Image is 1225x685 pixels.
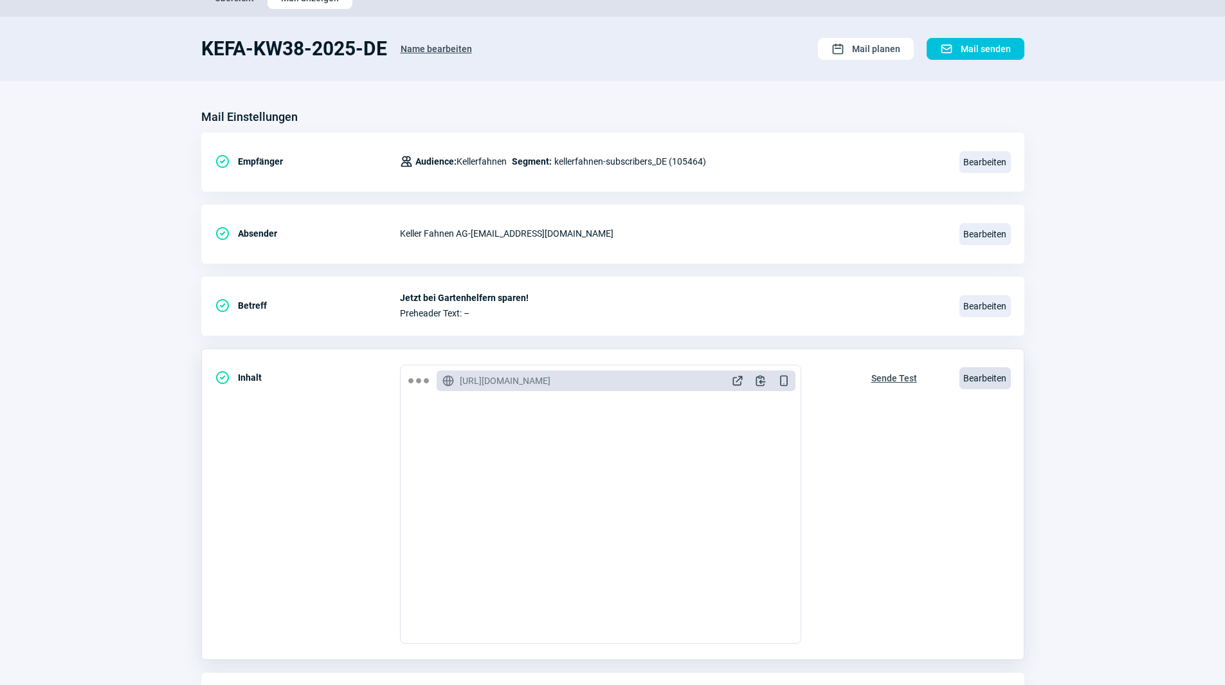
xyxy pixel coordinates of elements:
[415,156,457,167] span: Audience:
[215,293,400,318] div: Betreff
[400,221,944,246] div: Keller Fahnen AG - [EMAIL_ADDRESS][DOMAIN_NAME]
[927,38,1024,60] button: Mail senden
[512,154,552,169] span: Segment:
[959,223,1011,245] span: Bearbeiten
[400,293,944,303] span: Jetzt bei Gartenhelfern sparen!
[852,39,900,59] span: Mail planen
[401,39,472,59] span: Name bearbeiten
[215,365,400,390] div: Inhalt
[959,151,1011,173] span: Bearbeiten
[415,154,507,169] span: Kellerfahnen
[959,367,1011,389] span: Bearbeiten
[387,37,485,60] button: Name bearbeiten
[201,107,298,127] h3: Mail Einstellungen
[871,368,917,388] span: Sende Test
[400,149,706,174] div: kellerfahnen-subscribers_DE (105464)
[215,221,400,246] div: Absender
[961,39,1011,59] span: Mail senden
[215,149,400,174] div: Empfänger
[818,38,914,60] button: Mail planen
[858,365,930,389] button: Sende Test
[959,295,1011,317] span: Bearbeiten
[460,374,550,387] span: [URL][DOMAIN_NAME]
[400,308,944,318] span: Preheader Text: –
[201,37,387,60] h1: KEFA-KW38-2025-DE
